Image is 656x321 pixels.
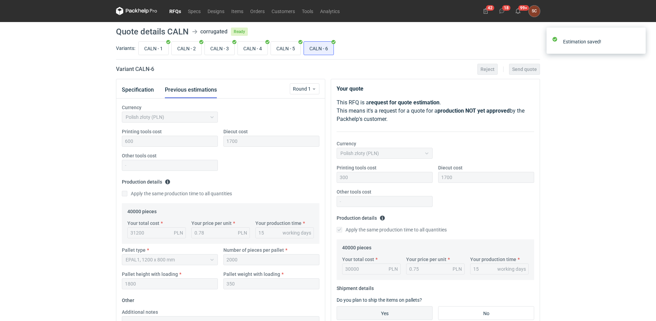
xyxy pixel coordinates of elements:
[337,283,374,291] legend: Shipment details
[497,266,526,272] div: working days
[438,164,463,171] label: Diecut cost
[171,41,202,55] label: CALN - 2
[116,65,154,73] h2: Variant CALN - 6
[337,140,356,147] label: Currency
[283,229,311,236] div: working days
[271,41,301,55] label: CALN - 5
[204,41,235,55] label: CALN - 3
[529,6,540,17] div: Sylwia Cichórz
[369,99,440,106] strong: request for quote estimation
[122,176,170,185] legend: Production details
[342,256,374,263] label: Your total cost
[268,7,298,15] a: Customers
[512,6,523,17] button: 99+
[453,266,462,272] div: PLN
[122,247,146,253] label: Pallet type
[389,266,398,272] div: PLN
[138,41,169,55] label: CALN - 1
[247,7,268,15] a: Orders
[512,67,537,72] span: Send quote
[231,28,248,36] span: Ready
[184,7,204,15] a: Specs
[127,220,159,227] label: Your total cost
[480,6,491,17] button: 42
[116,45,135,52] label: Variants:
[337,188,371,195] label: Other tools cost
[200,28,228,36] div: corrugated
[223,247,284,253] label: Number of pieces per pallet
[191,220,232,227] label: Your price per unit
[122,295,134,303] legend: Other
[223,128,248,135] label: Diecut cost
[165,82,217,98] button: Previous estimations
[116,28,189,36] h1: Quote details CALN
[337,297,422,303] label: Do you plan to ship the items on pallets?
[127,206,157,214] legend: 40000 pieces
[337,213,385,221] legend: Production details
[238,229,247,236] div: PLN
[496,6,507,17] button: 18
[122,82,154,98] button: Specification
[437,107,510,114] strong: production NOT yet approved
[122,309,158,315] label: Additional notes
[509,64,540,75] button: Send quote
[342,242,371,250] legend: 40000 pieces
[477,64,498,75] button: Reject
[293,85,312,92] span: Round 1
[237,41,268,55] label: CALN - 4
[635,38,640,45] button: close
[116,7,157,15] svg: Packhelp Pro
[337,99,534,123] p: This RFQ is a . This means it's a request for a quote for a by the Packhelp's customer.
[166,7,184,15] a: RFQs
[255,220,301,227] label: Your production time
[298,7,317,15] a: Tools
[563,38,635,45] div: Estimation saved!
[406,256,446,263] label: Your price per unit
[337,226,447,233] label: Apply the same production time to all quantities
[529,6,540,17] button: SC
[122,271,178,278] label: Pallet height with loading
[122,190,232,197] label: Apply the same production time to all quantities
[122,104,141,111] label: Currency
[480,67,495,72] span: Reject
[122,152,157,159] label: Other tools cost
[470,256,516,263] label: Your production time
[337,85,363,92] strong: Your quote
[122,128,162,135] label: Printing tools cost
[204,7,228,15] a: Designs
[228,7,247,15] a: Items
[317,7,343,15] a: Analytics
[337,164,377,171] label: Printing tools cost
[174,229,183,236] div: PLN
[223,271,280,278] label: Pallet weight with loading
[304,41,334,55] label: CALN - 6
